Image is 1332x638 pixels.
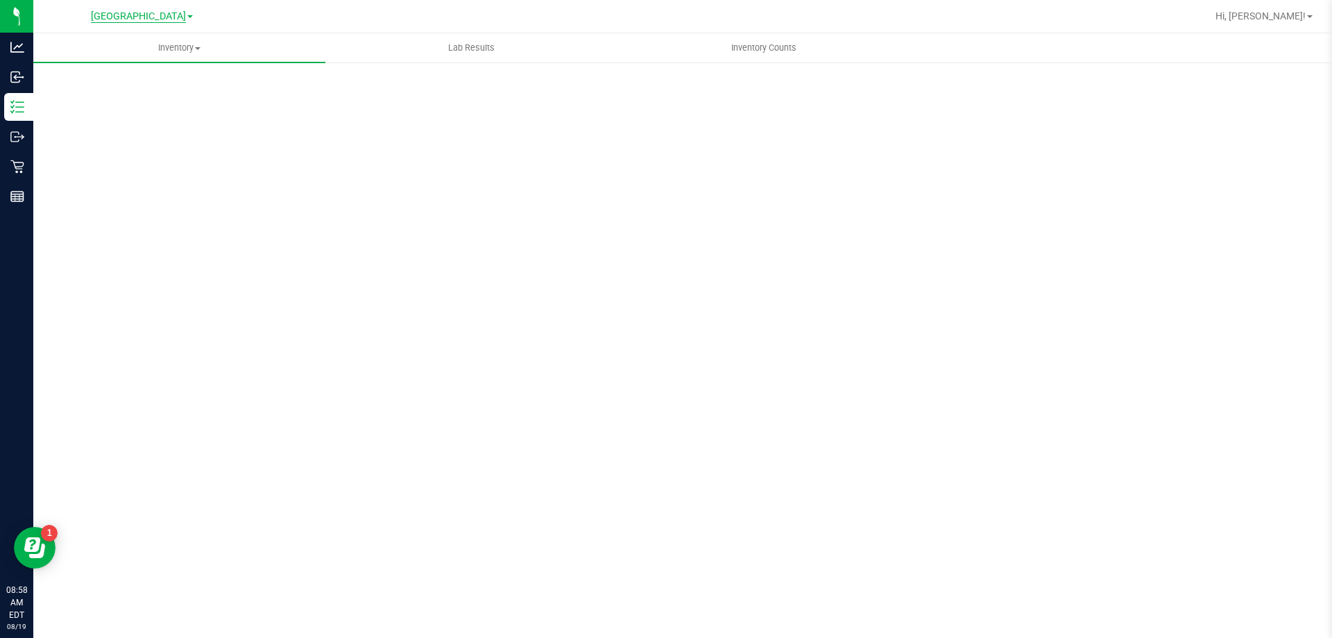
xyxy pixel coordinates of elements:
[1215,10,1306,22] span: Hi, [PERSON_NAME]!
[325,33,617,62] a: Lab Results
[10,40,24,54] inline-svg: Analytics
[712,42,815,54] span: Inventory Counts
[10,70,24,84] inline-svg: Inbound
[10,190,24,203] inline-svg: Reports
[14,527,55,569] iframe: Resource center
[10,130,24,144] inline-svg: Outbound
[10,160,24,174] inline-svg: Retail
[10,100,24,114] inline-svg: Inventory
[429,42,513,54] span: Lab Results
[41,525,58,542] iframe: Resource center unread badge
[91,10,186,23] span: [GEOGRAPHIC_DATA]
[6,584,27,621] p: 08:58 AM EDT
[6,621,27,632] p: 08/19
[617,33,910,62] a: Inventory Counts
[33,42,325,54] span: Inventory
[33,33,325,62] a: Inventory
